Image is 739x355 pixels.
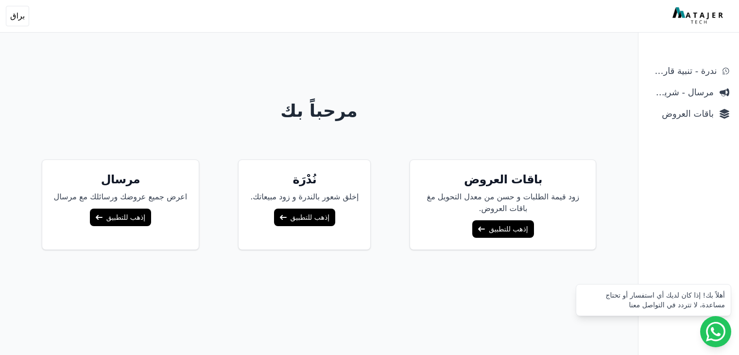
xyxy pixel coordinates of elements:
[8,101,630,121] h1: مرحباً بك
[648,64,717,78] span: ندرة - تنبية قارب علي النفاذ
[250,172,359,187] h5: نُدْرَة
[90,209,151,226] a: إذهب للتطبيق
[422,172,584,187] h5: باقات العروض
[582,290,725,310] div: أهلاً بك! إذا كان لديك أي استفسار أو تحتاج مساعدة، لا تتردد في التواصل معنا
[274,209,335,226] a: إذهب للتطبيق
[422,191,584,214] p: زود قيمة الطلبات و حسن من معدل التحويل مغ باقات العروض.
[648,86,714,99] span: مرسال - شريط دعاية
[54,191,188,203] p: اعرض جميع عروضك ورسائلك مع مرسال
[672,7,725,25] img: MatajerTech Logo
[648,107,714,121] span: باقات العروض
[6,6,29,26] button: براق
[250,191,359,203] p: إخلق شعور بالندرة و زود مبيعاتك.
[10,10,25,22] span: براق
[472,220,533,238] a: إذهب للتطبيق
[54,172,188,187] h5: مرسال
